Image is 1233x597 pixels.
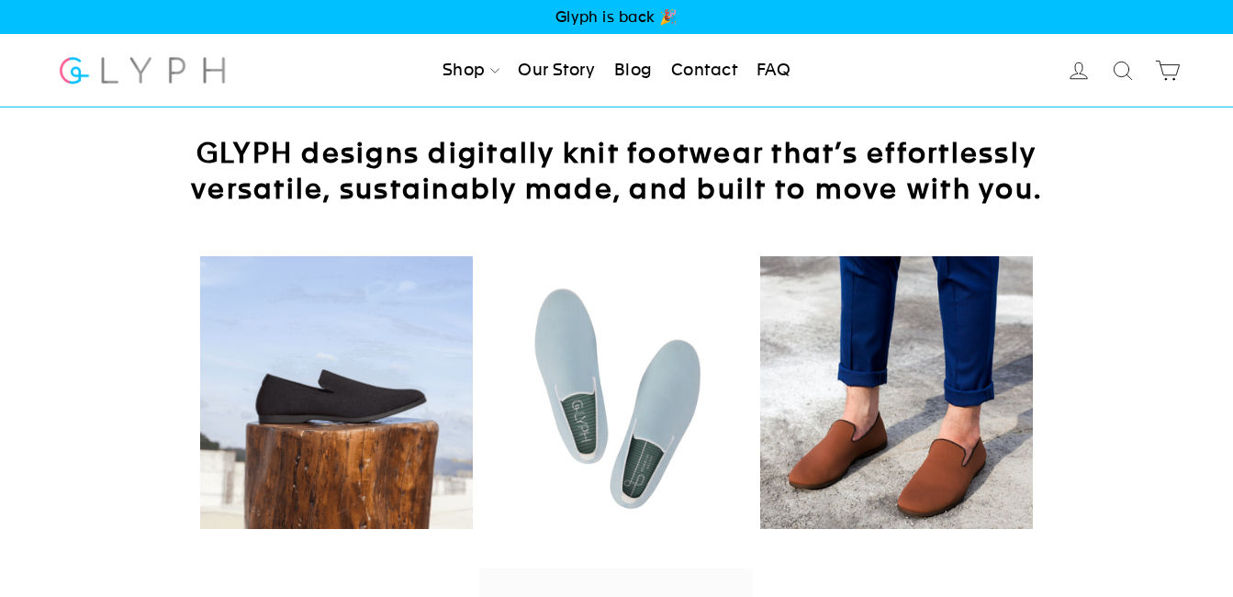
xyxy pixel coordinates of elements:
[57,46,229,95] img: Glyph
[664,51,745,91] a: Contact
[510,51,602,91] a: Our Story
[749,51,798,91] a: FAQ
[435,51,507,91] a: Shop
[158,135,1076,207] h2: GLYPH designs digitally knit footwear that’s effortlessly versatile, sustainably made, and built ...
[435,51,798,91] ul: Primary
[607,51,660,91] a: Blog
